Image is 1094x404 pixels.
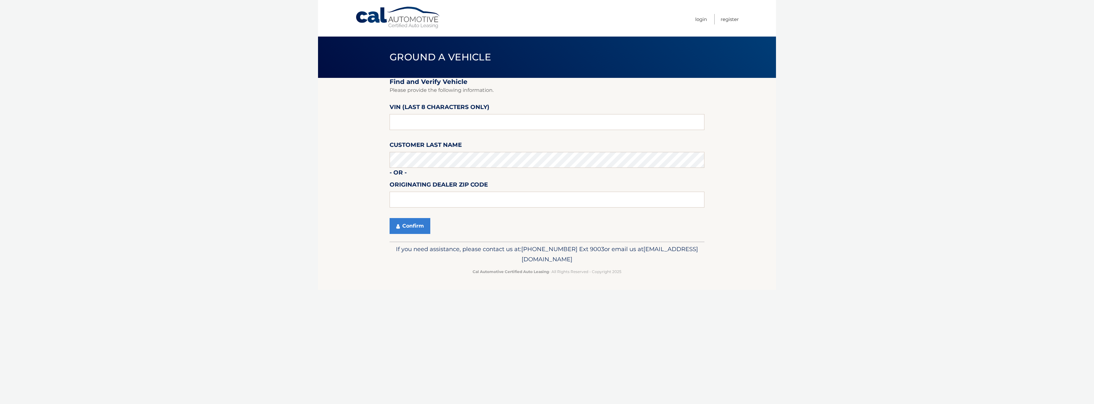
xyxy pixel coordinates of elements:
a: Login [695,14,707,24]
p: Please provide the following information. [390,86,704,95]
a: Cal Automotive [355,6,441,29]
strong: Cal Automotive Certified Auto Leasing [473,269,549,274]
span: [PHONE_NUMBER] Ext 9003 [521,245,604,253]
label: Originating Dealer Zip Code [390,180,488,192]
h2: Find and Verify Vehicle [390,78,704,86]
label: VIN (last 8 characters only) [390,102,489,114]
label: - or - [390,168,407,180]
p: - All Rights Reserved - Copyright 2025 [394,268,700,275]
label: Customer Last Name [390,140,462,152]
button: Confirm [390,218,430,234]
a: Register [721,14,739,24]
span: Ground a Vehicle [390,51,491,63]
p: If you need assistance, please contact us at: or email us at [394,244,700,264]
